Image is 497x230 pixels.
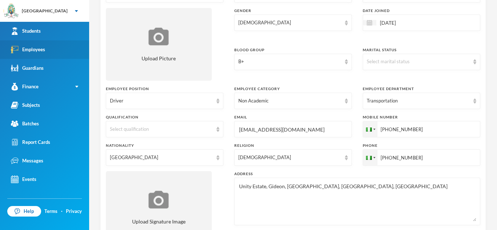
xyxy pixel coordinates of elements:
div: Select qualification [110,126,213,133]
div: Guardians [11,64,44,72]
img: logo [4,4,19,19]
div: Employee Category [234,86,352,92]
textarea: Unity Estate, Gideon, [GEOGRAPHIC_DATA], [GEOGRAPHIC_DATA], [GEOGRAPHIC_DATA] [238,182,476,221]
div: Students [11,27,41,35]
div: Gender [234,8,352,13]
div: Transportation [367,97,470,105]
a: Help [7,206,41,217]
div: Non Academic [238,97,341,105]
div: Nigeria: + 234 [363,150,377,165]
div: Messages [11,157,43,165]
div: Nigeria: + 234 [363,121,377,137]
img: upload [147,27,171,47]
div: Finance [11,83,39,90]
div: Employee Department [363,86,480,92]
div: Batches [11,120,39,128]
div: Email [234,114,352,120]
div: Marital Status [363,47,480,53]
div: Address [234,171,480,177]
div: Date Joined [363,8,480,13]
div: Qualification [106,114,223,120]
div: [GEOGRAPHIC_DATA] [22,8,68,14]
div: Driver [110,97,213,105]
img: upload [147,190,171,210]
span: Upload Picture [142,55,176,62]
div: Report Cards [11,138,50,146]
div: Mobile Number [363,114,480,120]
div: Employee Position [106,86,223,92]
div: Religion [234,143,352,148]
div: [DEMOGRAPHIC_DATA] [238,154,341,161]
div: Employees [11,46,45,53]
div: Subjects [11,101,40,109]
div: Nationality [106,143,223,148]
div: Select marital status [367,58,470,65]
a: Terms [44,208,57,215]
div: Events [11,175,36,183]
a: Privacy [66,208,82,215]
div: [GEOGRAPHIC_DATA] [110,154,213,161]
input: Select date [376,19,437,27]
span: Upload Signature Image [132,218,186,225]
div: Blood Group [234,47,352,53]
div: Phone [363,143,480,148]
div: · [61,208,63,215]
div: [DEMOGRAPHIC_DATA] [238,19,341,27]
div: B+ [238,58,341,65]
